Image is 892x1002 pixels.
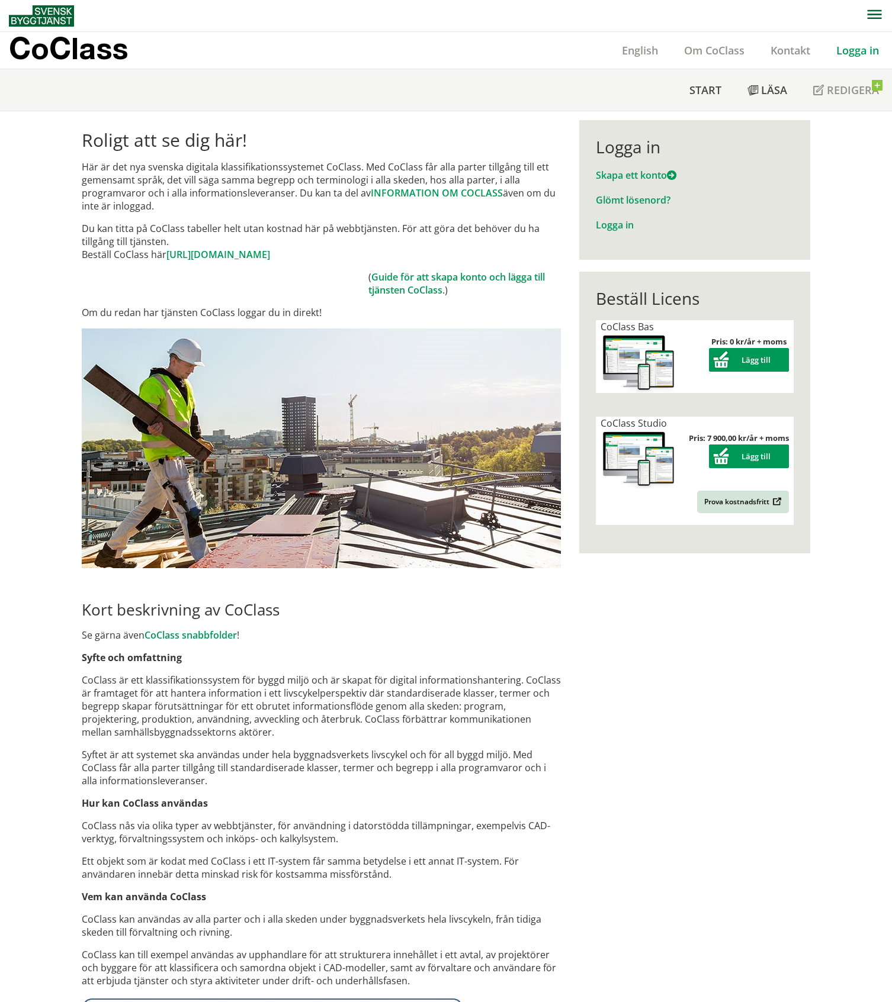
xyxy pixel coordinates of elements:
a: Guide för att skapa konto och lägga till tjänsten CoClass [368,270,545,297]
p: Här är det nya svenska digitala klassifikationssystemet CoClass. Med CoClass får alla parter till... [82,160,561,212]
img: Outbound.png [771,497,782,506]
a: Lägg till [709,451,789,462]
button: Lägg till [709,444,789,468]
a: INFORMATION OM COCLASS [371,186,503,199]
strong: Hur kan CoClass användas [82,797,208,810]
span: CoClass Studio [601,417,667,430]
strong: Pris: 0 kr/år + moms [711,336,787,347]
p: Om du redan har tjänsten CoClass loggar du in direkt! [82,306,561,319]
p: Syftet är att systemet ska användas under hela byggnadsverkets livscykel och för all byggd miljö.... [82,748,561,787]
a: Start [676,69,734,111]
a: CoClass [9,32,153,69]
img: Svensk Byggtjänst [9,5,74,27]
a: Kontakt [758,43,823,57]
p: CoClass kan användas av alla parter och i alla skeden under byggnadsverkets hela livscykeln, från... [82,913,561,939]
p: CoClass [9,41,128,55]
p: CoClass nås via olika typer av webbtjänster, för användning i datorstödda tillämpningar, exempelv... [82,819,561,845]
a: CoClass snabbfolder [145,629,237,642]
a: Om CoClass [671,43,758,57]
div: Logga in [596,137,793,157]
p: CoClass kan till exempel användas av upphandlare för att strukturera innehållet i ett avtal, av p... [82,948,561,987]
strong: Syfte och omfattning [82,651,182,664]
span: Läsa [761,83,787,97]
a: Lägg till [709,355,789,365]
a: English [609,43,671,57]
a: Prova kostnadsfritt [697,491,789,513]
strong: Vem kan använda CoClass [82,890,206,903]
strong: Pris: 7 900,00 kr/år + moms [689,433,789,443]
a: Logga in [823,43,892,57]
div: Beställ Licens [596,288,793,308]
p: Du kan titta på CoClass tabeller helt utan kostnad här på webbtjänsten. För att göra det behöver ... [82,222,561,261]
img: login.jpg [82,328,561,568]
p: Se gärna även ! [82,629,561,642]
a: Logga in [596,218,634,231]
img: coclass-license.jpg [601,333,676,393]
span: CoClass Bas [601,320,654,333]
a: Skapa ett konto [596,169,676,182]
p: Ett objekt som är kodat med CoClass i ett IT-system får samma betydelse i ett annat IT-system. Fö... [82,855,561,881]
a: Läsa [734,69,800,111]
a: [URL][DOMAIN_NAME] [166,248,270,261]
h2: Kort beskrivning av CoClass [82,600,561,619]
button: Lägg till [709,348,789,372]
p: CoClass är ett klassifikationssystem för byggd miljö och är skapat för digital informationshanter... [82,674,561,739]
td: ( .) [368,270,561,297]
h1: Roligt att se dig här! [82,130,561,151]
span: Start [689,83,721,97]
a: Glömt lösenord? [596,194,670,207]
img: coclass-license.jpg [601,430,676,489]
